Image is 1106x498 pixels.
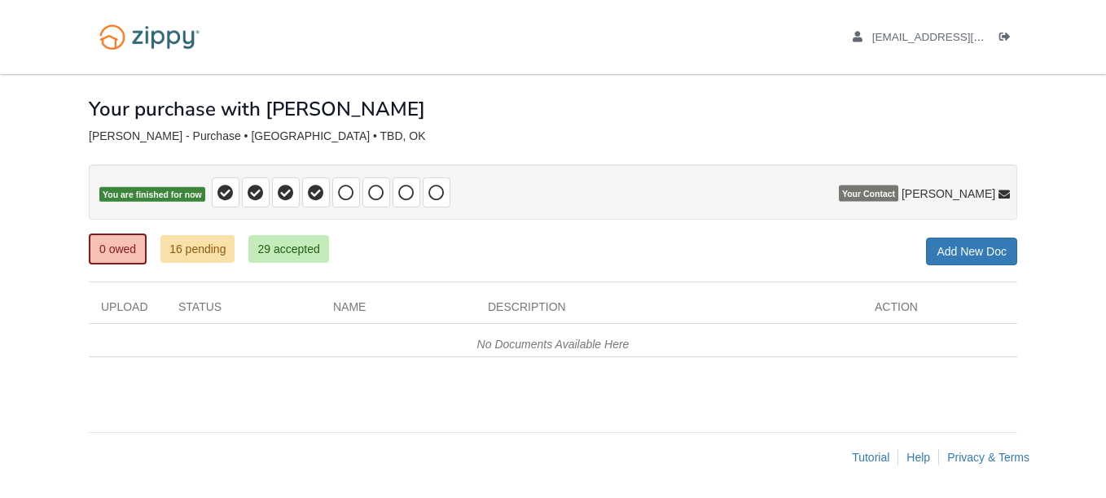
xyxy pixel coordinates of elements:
[476,299,862,323] div: Description
[839,186,898,202] span: Your Contact
[166,299,321,323] div: Status
[947,451,1029,464] a: Privacy & Terms
[89,234,147,264] a: 0 owed
[89,299,166,323] div: Upload
[906,451,930,464] a: Help
[872,31,1059,43] span: brianb3582@gmail.com
[852,451,889,464] a: Tutorial
[248,235,328,263] a: 29 accepted
[321,299,476,323] div: Name
[477,338,630,351] em: No Documents Available Here
[160,235,235,263] a: 16 pending
[89,129,1017,143] div: [PERSON_NAME] - Purchase • [GEOGRAPHIC_DATA] • TBD, OK
[89,16,210,58] img: Logo
[853,31,1059,47] a: edit profile
[99,187,205,203] span: You are finished for now
[926,238,1017,265] a: Add New Doc
[902,186,995,202] span: [PERSON_NAME]
[999,31,1017,47] a: Log out
[89,98,425,120] h1: Your purchase with [PERSON_NAME]
[862,299,1017,323] div: Action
